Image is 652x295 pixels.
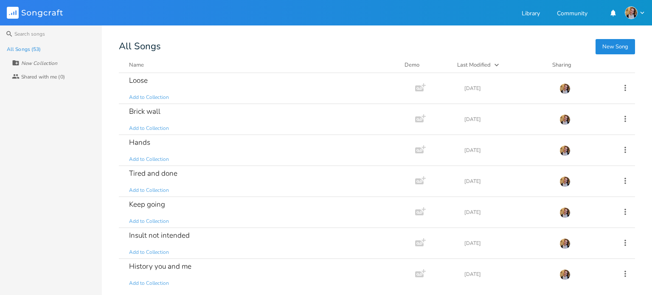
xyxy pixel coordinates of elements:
[552,61,603,69] div: Sharing
[21,74,65,79] div: Shared with me (0)
[129,218,169,225] span: Add to Collection
[129,249,169,256] span: Add to Collection
[464,148,549,153] div: [DATE]
[129,61,144,69] div: Name
[405,61,447,69] div: Demo
[625,6,638,19] img: Kirsty Knell
[457,61,491,69] div: Last Modified
[129,187,169,194] span: Add to Collection
[129,94,169,101] span: Add to Collection
[464,179,549,184] div: [DATE]
[129,280,169,287] span: Add to Collection
[464,241,549,246] div: [DATE]
[119,42,635,51] div: All Songs
[557,11,587,18] a: Community
[559,176,570,187] img: Kirsty Knell
[559,269,570,280] img: Kirsty Knell
[129,263,191,270] div: History you and me
[129,139,150,146] div: Hands
[522,11,540,18] a: Library
[7,47,41,52] div: All Songs (53)
[129,108,160,115] div: Brick wall
[559,145,570,156] img: Kirsty Knell
[596,39,635,54] button: New Song
[129,232,190,239] div: Insult not intended
[559,207,570,218] img: Kirsty Knell
[129,201,165,208] div: Keep going
[464,117,549,122] div: [DATE]
[464,86,549,91] div: [DATE]
[559,114,570,125] img: Kirsty Knell
[129,156,169,163] span: Add to Collection
[559,83,570,94] img: Kirsty Knell
[129,125,169,132] span: Add to Collection
[457,61,542,69] button: Last Modified
[129,77,148,84] div: Loose
[559,238,570,249] img: Kirsty Knell
[21,61,57,66] div: New Collection
[129,61,394,69] button: Name
[464,272,549,277] div: [DATE]
[129,170,177,177] div: Tired and done
[464,210,549,215] div: [DATE]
